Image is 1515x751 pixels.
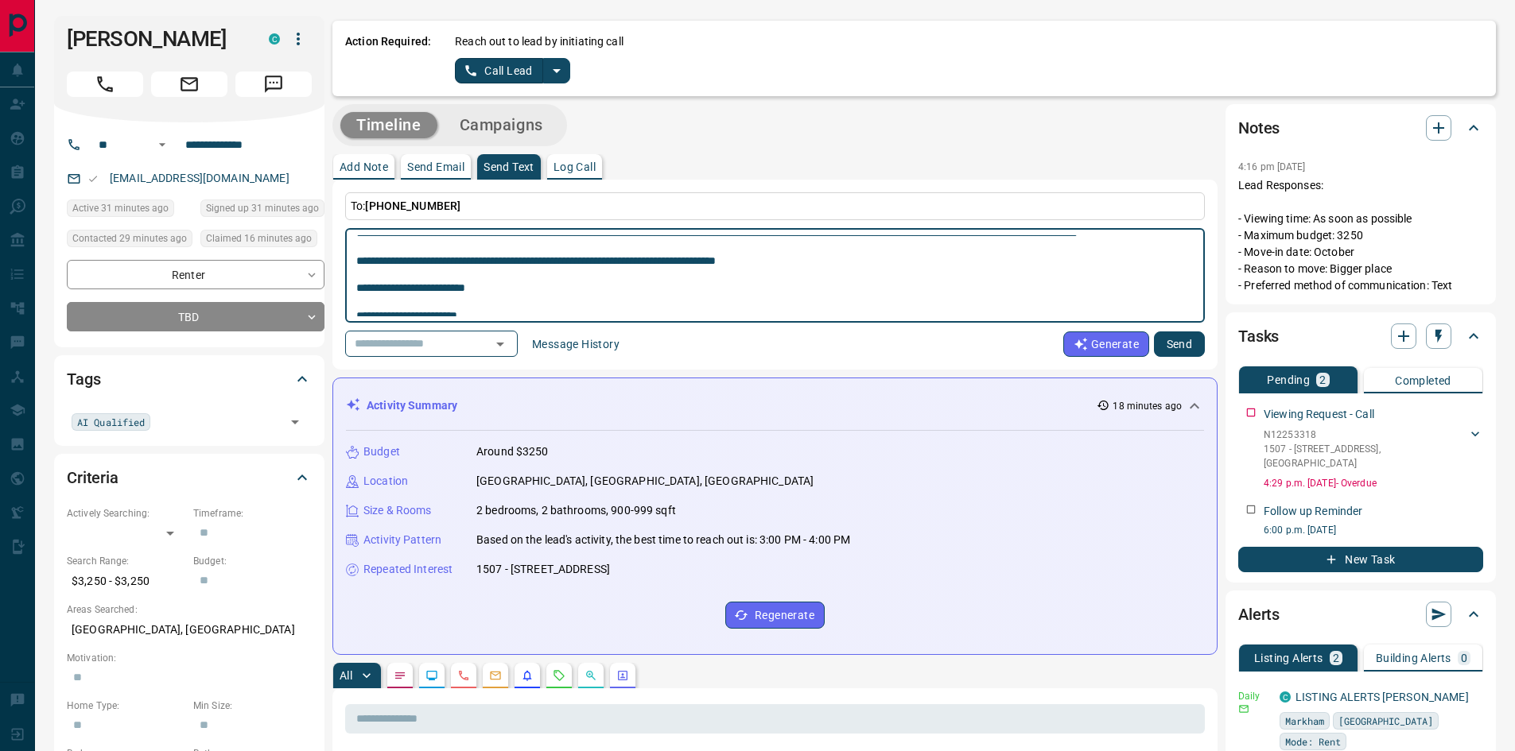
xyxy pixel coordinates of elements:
svg: Requests [553,669,565,682]
p: Activity Pattern [363,532,441,548]
p: Motivation: [67,651,312,665]
p: Areas Searched: [67,602,312,617]
a: [EMAIL_ADDRESS][DOMAIN_NAME] [110,172,289,184]
div: Tags [67,360,312,398]
div: Sun Aug 17 2025 [67,199,192,222]
p: Timeframe: [193,506,312,521]
h2: Tasks [1238,323,1279,349]
a: LISTING ALERTS [PERSON_NAME] [1296,691,1469,703]
p: N12253318 [1264,428,1467,442]
span: [GEOGRAPHIC_DATA] [1338,713,1433,729]
p: Follow up Reminder [1264,503,1362,520]
svg: Agent Actions [616,669,629,682]
div: Criteria [67,459,312,497]
p: 1507 - [STREET_ADDRESS] [476,561,610,578]
p: Based on the lead's activity, the best time to reach out is: 3:00 PM - 4:00 PM [476,532,850,548]
p: 4:29 p.m. [DATE] - Overdue [1264,476,1483,490]
span: Mode: Rent [1285,734,1341,749]
p: Send Email [407,161,464,172]
p: $3,250 - $3,250 [67,568,185,594]
p: Home Type: [67,699,185,713]
p: Activity Summary [367,397,457,414]
svg: Emails [489,669,502,682]
h2: Alerts [1238,602,1280,627]
p: Add Note [340,161,388,172]
span: AI Qualified [77,414,145,430]
p: Action Required: [345,33,431,83]
button: Call Lead [455,58,543,83]
div: Renter [67,260,324,289]
div: Tasks [1238,317,1483,355]
p: [GEOGRAPHIC_DATA], [GEOGRAPHIC_DATA] [67,617,312,643]
p: [GEOGRAPHIC_DATA], [GEOGRAPHIC_DATA], [GEOGRAPHIC_DATA] [476,473,814,490]
svg: Email [1238,703,1249,714]
svg: Calls [457,669,470,682]
button: Generate [1063,331,1149,357]
svg: Notes [394,669,406,682]
p: 2 bedrooms, 2 bathrooms, 900-999 sqft [476,502,676,519]
p: 2 [1333,652,1339,664]
div: Sun Aug 17 2025 [200,199,324,222]
h1: [PERSON_NAME] [67,26,245,52]
button: Campaigns [444,112,559,138]
p: Min Size: [193,699,312,713]
svg: Lead Browsing Activity [425,669,438,682]
span: Email [151,72,227,97]
p: 1507 - [STREET_ADDRESS] , [GEOGRAPHIC_DATA] [1264,442,1467,470]
p: Budget [363,443,400,460]
div: N122533181507 - [STREET_ADDRESS],[GEOGRAPHIC_DATA] [1264,424,1483,474]
p: Location [363,473,408,490]
p: 0 [1461,652,1467,664]
span: Contacted 29 minutes ago [72,230,187,246]
p: 2 [1319,374,1326,385]
p: 6:00 p.m. [DATE] [1264,523,1483,537]
p: Send Text [484,161,534,172]
p: All [340,670,352,681]
p: Completed [1395,375,1451,386]
p: Listing Alerts [1254,652,1323,664]
div: Notes [1238,109,1483,147]
p: Search Range: [67,554,185,568]
div: Alerts [1238,595,1483,633]
span: Active 31 minutes ago [72,200,169,216]
p: Actively Searching: [67,506,185,521]
button: Send [1154,331,1205,357]
h2: Criteria [67,465,118,490]
p: Repeated Interest [363,561,453,578]
h2: Tags [67,366,100,392]
div: Sun Aug 17 2025 [200,230,324,252]
span: Claimed 16 minutes ago [206,230,312,246]
div: Activity Summary18 minutes ago [346,391,1204,420]
button: Regenerate [725,602,825,629]
p: Pending [1267,374,1310,385]
svg: Email Valid [87,173,99,184]
button: Message History [522,331,629,357]
p: Budget: [193,554,312,568]
div: split button [455,58,570,83]
p: Viewing Request - Call [1264,406,1374,423]
p: Daily [1238,689,1270,703]
button: New Task [1238,547,1483,572]
h2: Notes [1238,115,1280,141]
p: Lead Responses: - Viewing time: As soon as possible - Maximum budget: 3250 - Move-in date: Octobe... [1238,177,1483,294]
button: Timeline [340,112,437,138]
div: condos.ca [269,33,280,45]
span: Signed up 31 minutes ago [206,200,319,216]
div: Sun Aug 17 2025 [67,230,192,252]
div: TBD [67,302,324,331]
p: 4:16 pm [DATE] [1238,161,1306,172]
span: Call [67,72,143,97]
p: Log Call [554,161,596,172]
p: To: [345,192,1205,220]
div: condos.ca [1280,691,1291,703]
span: Markham [1285,713,1324,729]
button: Open [489,333,511,355]
p: Around $3250 [476,443,549,460]
svg: Opportunities [585,669,597,682]
span: Message [235,72,312,97]
p: Building Alerts [1376,652,1451,664]
p: 18 minutes ago [1113,399,1182,413]
button: Open [153,135,172,154]
span: [PHONE_NUMBER] [365,199,460,212]
svg: Listing Alerts [521,669,534,682]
